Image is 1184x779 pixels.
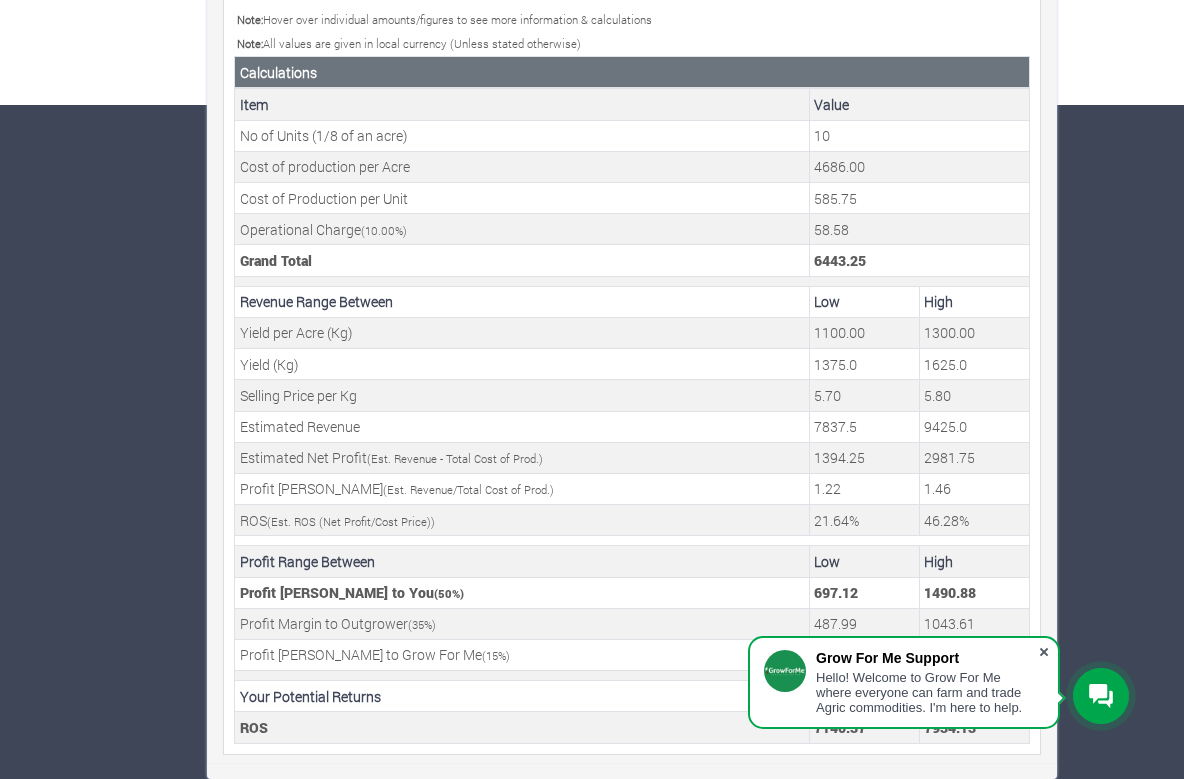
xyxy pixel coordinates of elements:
td: Your estimated Revenue expected (Grand Total * Min. Est. Revenue Percentage) [809,411,919,442]
td: Your estimated Profit to be made (Estimated Revenue - Total Cost of Production) [809,442,919,473]
small: ( %) [408,617,436,632]
td: Your estimated minimum Yield [809,349,919,380]
td: ROS [235,712,810,743]
div: Hello! Welcome to Grow For Me where everyone can farm and trade Agric commodities. I'm here to help. [816,670,1038,715]
td: No of Units (1/8 of an acre) [235,120,810,151]
td: Your estimated minimum ROS (Net Profit/Cost Price) [809,505,919,536]
td: Your Profit Margin (Min Estimated Profit * Profit Margin) [809,577,919,608]
td: This is the operational charge by Grow For Me [809,214,1029,245]
td: Your estimated minimum Yield per Acre [809,317,919,348]
b: Low [814,292,840,311]
td: Outgrower Profit Margin (Min Estimated Profit * Outgrower Profit Margin) [809,608,919,639]
td: Your estimated maximum ROS (Net Profit/Cost Price) [919,505,1029,536]
td: Cost of production per Acre [235,151,810,182]
td: Estimated Net Profit [235,442,810,473]
span: 50 [438,586,452,601]
small: All values are given in local currency (Unless stated otherwise) [237,36,581,51]
small: ( %) [434,586,464,601]
td: Selling Price per Kg [235,380,810,411]
td: Your estimated minimum Profit Margin (Estimated Revenue/Total Cost of Production) [809,473,919,504]
span: 35 [412,617,424,632]
td: This is the cost of an Acre [809,151,1029,182]
div: Grow For Me Support [816,650,1038,666]
td: This is the cost of a Unit [809,183,1029,214]
small: ( %) [361,223,407,238]
b: High [924,552,953,571]
td: Your estimated minimum Selling Price per Kg [809,380,919,411]
td: Yield (Kg) [235,349,810,380]
b: Profit Range Between [240,552,375,571]
b: Revenue Range Between [240,292,393,311]
b: Low [814,552,840,571]
b: Item [240,95,269,114]
b: Your Potential Returns [240,687,381,706]
th: Calculations [235,57,1030,89]
small: (Est. Revenue/Total Cost of Prod.) [383,482,554,497]
td: Your estimated maximum Yield [919,349,1029,380]
td: Your Profit Margin (Max Estimated Profit * Profit Margin) [919,577,1029,608]
b: Note: [237,12,263,27]
td: Your estimated Revenue expected (Grand Total * Max. Est. Revenue Percentage) [919,411,1029,442]
td: Cost of Production per Unit [235,183,810,214]
small: Hover over individual amounts/figures to see more information & calculations [237,12,652,27]
small: ( %) [482,648,510,663]
b: Value [814,95,849,114]
td: Profit Margin to Outgrower [235,608,810,639]
td: Profit [PERSON_NAME] [235,473,810,504]
small: (Est. Revenue - Total Cost of Prod.) [367,451,543,466]
td: Profit [PERSON_NAME] to You [235,577,810,608]
span: 10.00 [365,223,395,238]
td: Operational Charge [235,214,810,245]
b: Note: [237,36,263,51]
td: Your estimated Profit to be made (Estimated Revenue - Total Cost of Production) [919,442,1029,473]
td: This is the number of Units, its (1/8 of an acre) [809,120,1029,151]
td: Your estimated maximum Selling Price per Kg [919,380,1029,411]
td: Your estimated maximum Profit Margin (Estimated Revenue/Total Cost of Production) [919,473,1029,504]
td: Your estimated maximum Yield per Acre [919,317,1029,348]
td: Estimated Revenue [235,411,810,442]
b: Grand Total [240,251,312,270]
span: 15 [486,648,498,663]
b: High [924,292,953,311]
td: ROS [235,505,810,536]
td: Yield per Acre (Kg) [235,317,810,348]
td: Profit [PERSON_NAME] to Grow For Me [235,639,810,670]
small: (Est. ROS (Net Profit/Cost Price)) [267,514,435,529]
td: Outgrower Profit Margin (Max Estimated Profit * Outgrower Profit Margin) [919,608,1029,639]
td: This is the Total Cost. (Unit Cost + (Operational Charge * Unit Cost)) * No of Units [809,245,1029,276]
